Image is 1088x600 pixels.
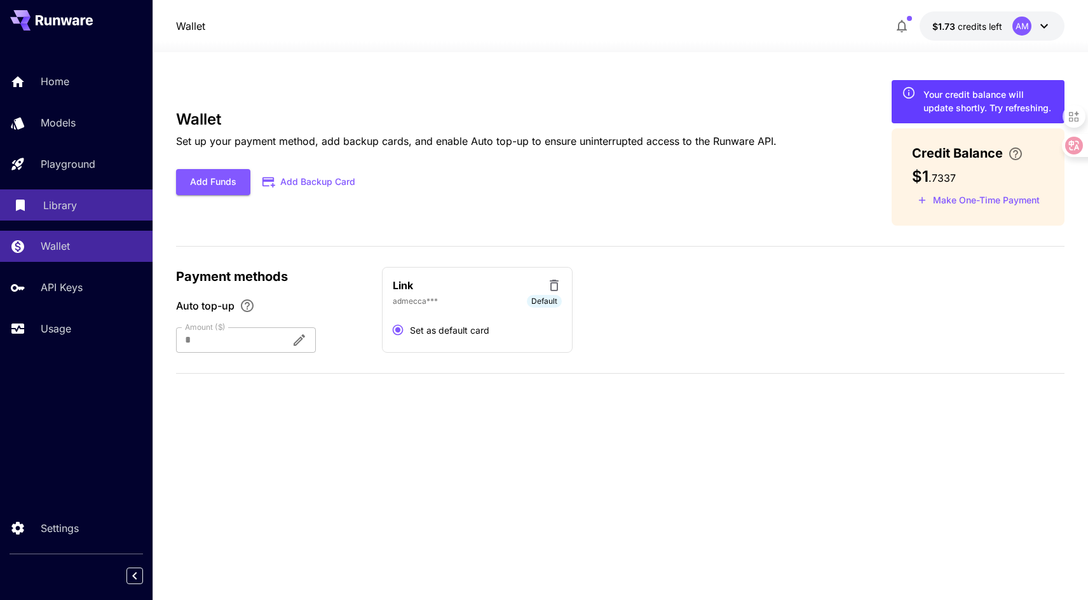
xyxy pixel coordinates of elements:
[176,267,367,286] p: Payment methods
[958,21,1002,32] span: credits left
[410,324,489,337] span: Set as default card
[176,133,777,149] p: Set up your payment method, add backup cards, and enable Auto top-up to ensure uninterrupted acce...
[932,21,958,32] span: $1.73
[235,298,260,313] button: Enable Auto top-up to ensure uninterrupted service. We'll automatically bill the chosen amount wh...
[176,298,235,313] span: Auto top-up
[912,191,1045,210] button: Make a one-time, non-recurring payment
[527,296,562,307] span: Default
[41,321,71,336] p: Usage
[41,156,95,172] p: Playground
[1003,146,1028,161] button: Enter your card details and choose an Auto top-up amount to avoid service interruptions. We'll au...
[136,564,153,587] div: Collapse sidebar
[41,521,79,536] p: Settings
[250,170,369,194] button: Add Backup Card
[41,280,83,295] p: API Keys
[912,144,1003,163] span: Credit Balance
[43,198,77,213] p: Library
[928,172,956,184] span: . 7337
[932,20,1002,33] div: $1.7337
[41,74,69,89] p: Home
[176,18,205,34] a: Wallet
[176,111,777,128] h3: Wallet
[41,238,70,254] p: Wallet
[920,11,1064,41] button: $1.7337AM
[923,88,1054,114] div: Your credit balance will update shortly. Try refreshing.
[1012,17,1031,36] div: AM
[185,322,226,332] label: Amount ($)
[176,169,250,195] button: Add Funds
[41,115,76,130] p: Models
[126,568,143,584] button: Collapse sidebar
[912,167,928,186] span: $1
[176,18,205,34] nav: breadcrumb
[393,278,413,293] p: Link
